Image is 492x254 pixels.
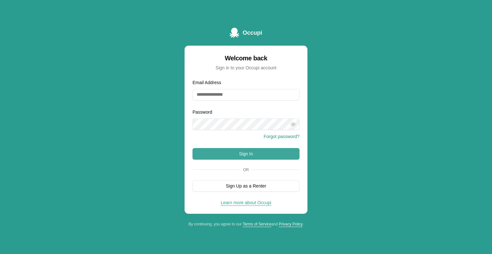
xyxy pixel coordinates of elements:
div: Welcome back [193,54,299,63]
span: Or [241,167,251,172]
div: By continuing, you agree to our and . [184,222,307,227]
label: Password [193,109,212,115]
span: Occupi [242,28,262,37]
button: Sign In [193,148,299,160]
a: Occupi [230,28,262,38]
a: Terms of Service [243,222,271,226]
a: Privacy Policy [279,222,302,226]
label: Email Address [193,80,221,85]
a: Learn more about Occupi [221,200,271,205]
div: Sign in to your Occupi account [193,65,299,71]
button: Sign Up as a Renter [193,180,299,192]
button: Forgot password? [264,133,299,140]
